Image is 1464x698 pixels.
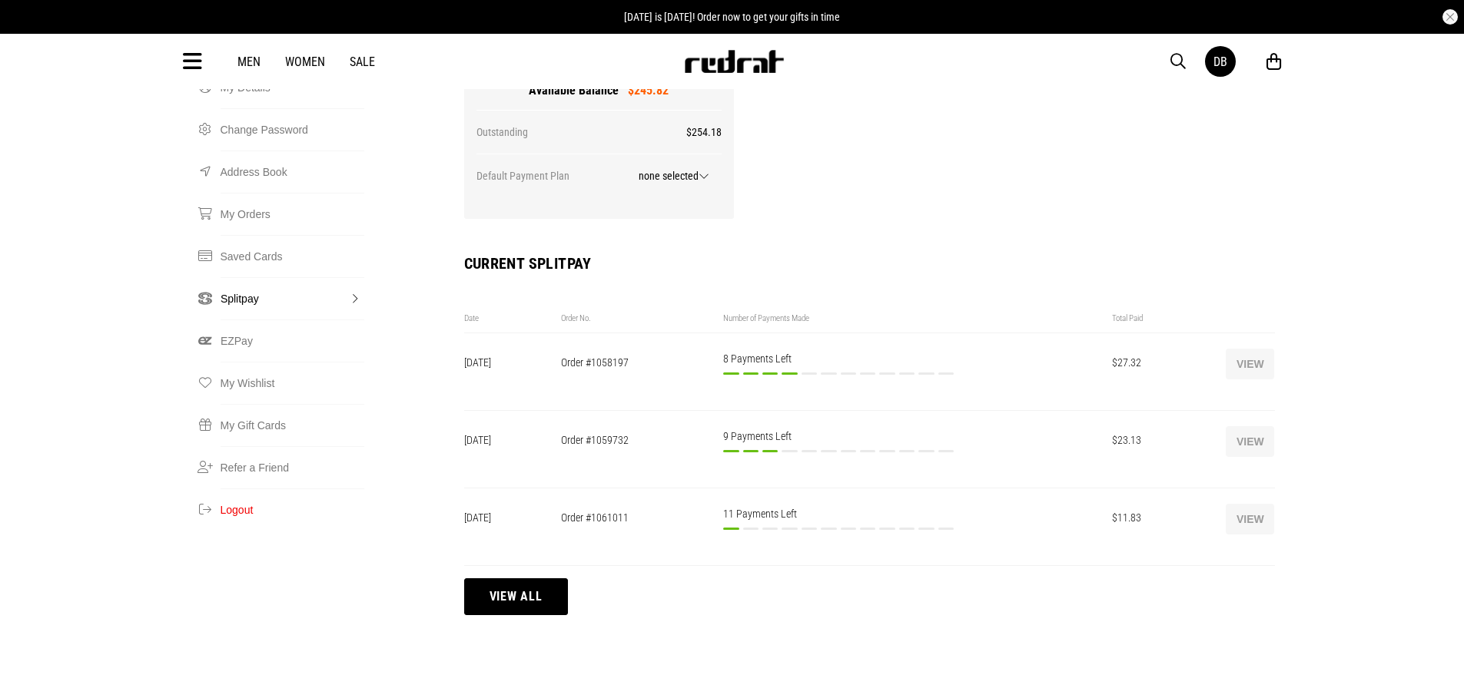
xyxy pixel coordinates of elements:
[476,154,722,207] div: Default Payment Plan
[221,193,364,235] a: My Orders
[476,83,722,110] div: Available Balance
[237,55,261,69] a: Men
[1112,356,1226,387] div: $27.32
[561,511,723,542] div: Order #1061011
[639,170,715,182] span: none selected
[561,434,723,465] div: Order #1059732
[1226,349,1274,379] button: View
[561,313,723,325] div: Order No.
[190,24,364,531] nav: Account
[1112,511,1226,542] div: $11.83
[1112,313,1226,325] div: Total Paid
[464,511,562,542] div: [DATE]
[221,362,364,404] a: My Wishlist
[723,352,792,365] span: 8 Payments Left
[350,55,375,69] a: Sale
[285,55,325,69] a: Women
[686,126,722,138] span: $254.18
[723,430,792,442] span: 9 Payments Left
[464,256,1275,271] h2: Current SplitPay
[464,578,568,615] button: View all
[1226,426,1274,457] button: View
[221,235,364,277] a: Saved Cards
[221,151,364,193] a: Address Book
[221,488,364,531] button: Logout
[12,6,58,52] button: Open LiveChat chat widget
[1226,504,1274,534] button: View
[464,313,562,325] div: Date
[683,50,785,73] img: Redrat logo
[1112,434,1226,465] div: $23.13
[464,356,562,387] div: [DATE]
[221,277,364,319] a: Splitpay
[221,108,364,151] a: Change Password
[464,434,562,465] div: [DATE]
[723,313,1112,325] div: Number of Payments Made
[221,446,364,488] a: Refer a Friend
[624,11,840,23] span: [DATE] is [DATE]! Order now to get your gifts in time
[619,83,669,98] span: $245.82
[723,508,797,520] span: 11 Payments Left
[476,110,722,154] div: Outstanding
[1213,55,1227,69] div: DB
[221,404,364,446] a: My Gift Cards
[221,319,364,362] a: EZPay
[561,356,723,387] div: Order #1058197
